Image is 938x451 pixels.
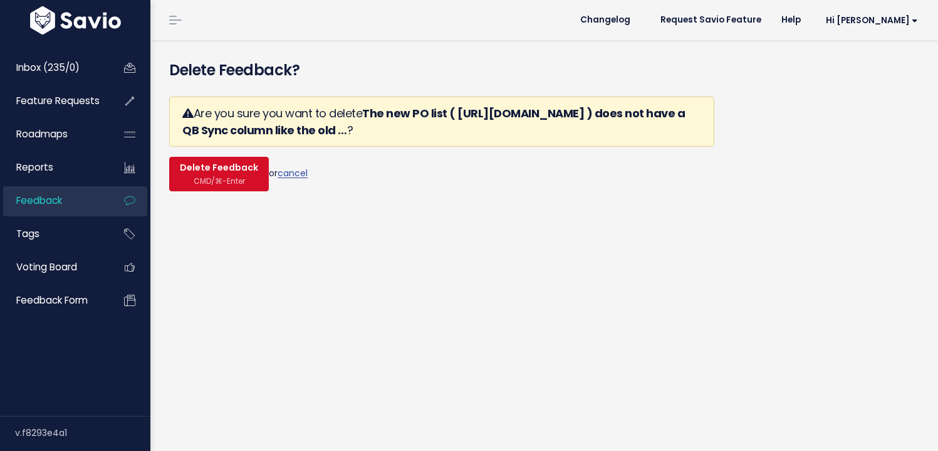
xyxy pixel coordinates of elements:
span: CMD/⌘-Enter [194,176,245,186]
span: Roadmaps [16,127,68,141]
a: Hi [PERSON_NAME] [811,11,928,30]
h3: Are you sure you want to delete ? [182,105,701,139]
img: logo-white.9d6f32f41409.svg [27,6,124,34]
h4: Delete Feedback? [169,59,919,82]
span: Changelog [580,16,630,24]
strong: The new PO list ( [URL][DOMAIN_NAME] ) does not have a QB Sync column like the old … [182,105,685,138]
span: Reports [16,161,53,174]
span: Delete Feedback [180,162,258,174]
a: Inbox (235/0) [3,53,104,82]
a: Feature Requests [3,87,104,115]
a: Help [771,11,811,29]
a: Reports [3,153,104,182]
a: Feedback form [3,286,104,315]
a: cancel [278,167,308,179]
a: Tags [3,220,104,248]
span: Feedback [16,194,62,207]
span: Voting Board [16,260,77,273]
span: Inbox (235/0) [16,61,80,74]
span: Tags [16,227,39,240]
a: Voting Board [3,253,104,282]
span: Feedback form [16,294,88,307]
form: or [169,97,714,191]
a: Feedback [3,186,104,215]
div: v.f8293e4a1 [15,417,150,449]
a: Roadmaps [3,120,104,149]
span: Hi [PERSON_NAME] [826,16,918,25]
a: Request Savio Feature [650,11,771,29]
button: Delete Feedback CMD/⌘-Enter [169,157,269,191]
span: Feature Requests [16,94,100,107]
